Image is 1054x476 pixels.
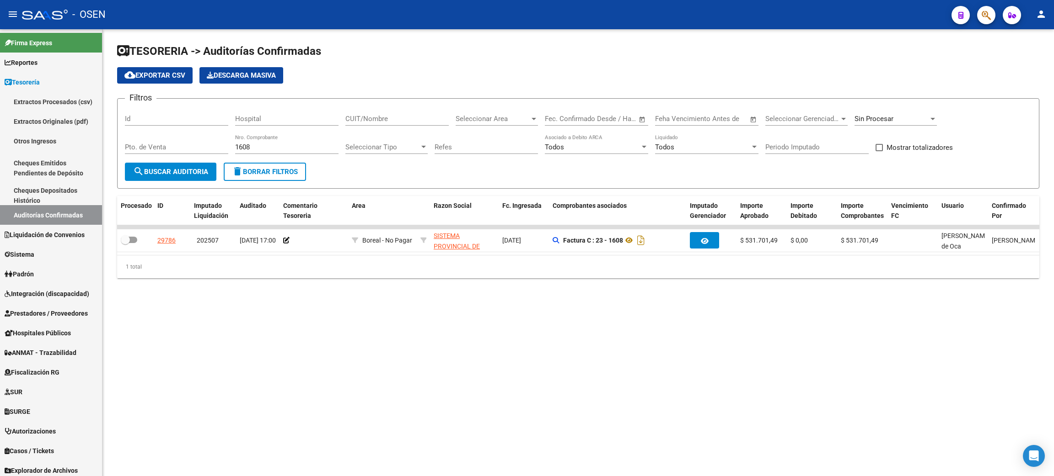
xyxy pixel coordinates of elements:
[124,71,185,79] span: Exportar CSV
[790,202,817,220] span: Importe Debitado
[941,202,964,209] span: Usuario
[841,202,884,220] span: Importe Comprobantes
[224,163,306,181] button: Borrar Filtros
[345,143,419,151] span: Seleccionar Tipo
[992,202,1026,220] span: Confirmado Por
[240,237,276,244] span: [DATE] 17:00
[5,58,38,68] span: Reportes
[545,115,575,123] input: Start date
[5,269,34,279] span: Padrón
[5,407,30,417] span: SURGE
[125,91,156,104] h3: Filtros
[553,202,627,209] span: Comprobantes asociados
[5,289,89,299] span: Integración (discapacidad)
[737,196,787,226] datatable-header-cell: Importe Aprobado
[563,237,623,244] strong: Factura C : 23 - 1608
[133,166,144,177] mat-icon: search
[5,308,88,318] span: Prestadores / Proveedores
[655,143,674,151] span: Todos
[5,249,34,259] span: Sistema
[232,166,243,177] mat-icon: delete
[5,465,78,476] span: Explorador de Archivos
[637,114,648,125] button: Open calendar
[125,163,216,181] button: Buscar Auditoria
[240,202,266,209] span: Auditado
[5,230,85,240] span: Liquidación de Convenios
[988,196,1038,226] datatable-header-cell: Confirmado Por
[5,426,56,436] span: Autorizaciones
[740,202,769,220] span: Importe Aprobado
[199,67,283,84] app-download-masive: Descarga masiva de comprobantes (adjuntos)
[499,196,549,226] datatable-header-cell: Fc. Ingresada
[190,196,236,226] datatable-header-cell: Imputado Liquidación
[117,67,193,84] button: Exportar CSV
[154,196,190,226] datatable-header-cell: ID
[280,196,348,226] datatable-header-cell: Comentario Tesoreria
[545,143,564,151] span: Todos
[5,348,76,358] span: ANMAT - Trazabilidad
[841,237,878,244] span: $ 531.701,49
[502,202,542,209] span: Fc. Ingresada
[549,196,686,226] datatable-header-cell: Comprobantes asociados
[938,196,988,226] datatable-header-cell: Usuario
[117,196,154,226] datatable-header-cell: Procesado
[748,114,759,125] button: Open calendar
[434,202,472,209] span: Razon Social
[635,233,647,248] i: Descargar documento
[583,115,627,123] input: End date
[197,237,219,244] span: 202507
[117,255,1039,278] div: 1 total
[5,367,59,377] span: Fiscalización RG
[283,202,317,220] span: Comentario Tesoreria
[194,202,228,220] span: Imputado Liquidación
[348,196,417,226] datatable-header-cell: Area
[232,168,298,176] span: Borrar Filtros
[117,45,321,58] span: TESORERIA -> Auditorías Confirmadas
[121,202,152,209] span: Procesado
[5,38,52,48] span: Firma Express
[690,202,726,220] span: Imputado Gerenciador
[434,231,495,250] div: - 30691822849
[434,232,480,260] span: SISTEMA PROVINCIAL DE SALUD
[362,237,412,244] span: Boreal - No Pagar
[430,196,499,226] datatable-header-cell: Razon Social
[456,115,530,123] span: Seleccionar Area
[837,196,887,226] datatable-header-cell: Importe Comprobantes
[740,237,778,244] span: $ 531.701,49
[236,196,280,226] datatable-header-cell: Auditado
[7,9,18,20] mat-icon: menu
[502,237,521,244] span: [DATE]
[1023,445,1045,467] div: Open Intercom Messenger
[157,235,176,246] div: 29786
[207,71,276,79] span: Descarga Masiva
[992,237,1041,244] span: [PERSON_NAME]
[5,77,40,87] span: Tesorería
[352,202,366,209] span: Area
[1036,9,1047,20] mat-icon: person
[787,196,837,226] datatable-header-cell: Importe Debitado
[891,202,928,220] span: Vencimiento FC
[72,5,106,25] span: - OSEN
[887,196,938,226] datatable-header-cell: Vencimiento FC
[765,115,839,123] span: Seleccionar Gerenciador
[133,168,208,176] span: Buscar Auditoria
[887,142,953,153] span: Mostrar totalizadores
[5,328,71,338] span: Hospitales Públicos
[855,115,893,123] span: Sin Procesar
[686,196,737,226] datatable-header-cell: Imputado Gerenciador
[941,232,990,250] span: [PERSON_NAME] de Oca
[157,202,163,209] span: ID
[199,67,283,84] button: Descarga Masiva
[5,387,22,397] span: SUR
[124,69,135,80] mat-icon: cloud_download
[790,237,808,244] span: $ 0,00
[5,446,54,456] span: Casos / Tickets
